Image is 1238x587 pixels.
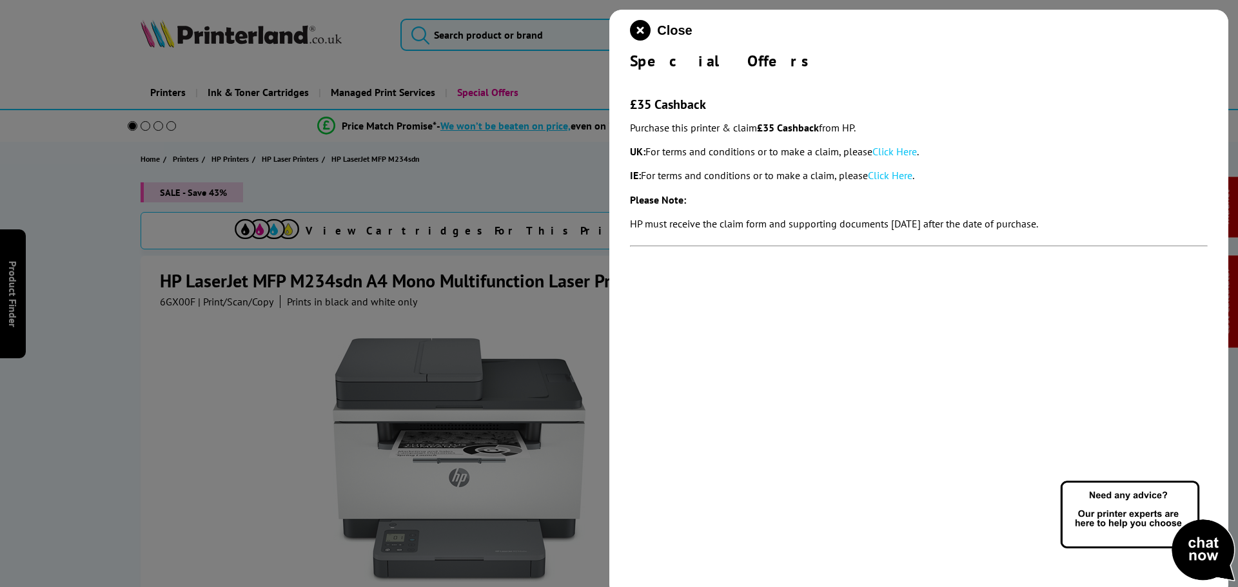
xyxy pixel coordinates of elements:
div: Special Offers [630,51,1208,71]
h3: £35 Cashback [630,96,1208,113]
em: HP must receive the claim form and supporting documents [DATE] after the date of purchase. [630,217,1038,230]
a: Click Here [868,169,912,182]
a: Click Here [872,145,917,158]
p: Purchase this printer & claim from HP. [630,119,1208,137]
p: For terms and conditions or to make a claim, please . [630,143,1208,160]
span: Close [657,23,692,38]
strong: £35 Cashback [757,121,819,134]
button: close modal [630,20,692,41]
img: Open Live Chat window [1057,479,1238,584]
p: For terms and conditions or to make a claim, please . [630,167,1208,184]
strong: Please Note: [630,193,686,206]
strong: IE: [630,169,641,182]
strong: UK: [630,145,645,158]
